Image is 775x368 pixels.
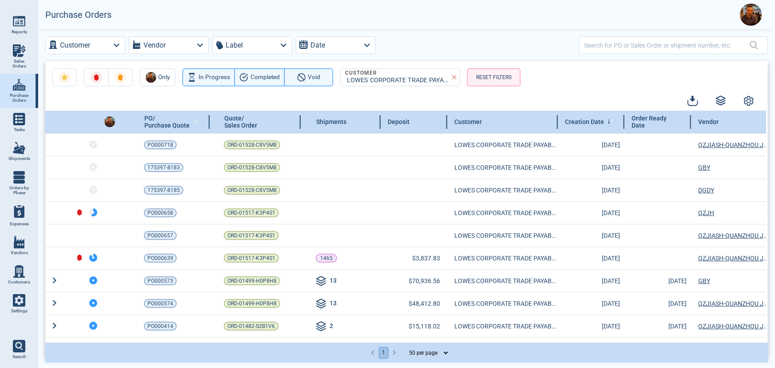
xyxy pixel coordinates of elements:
[13,79,25,91] img: menu_icon
[558,224,624,247] td: [DATE]
[698,299,769,308] a: QZJIASH-QUANZHOU JIASHENG METAL & PLASTIC PRODUCTS CO. LTD.
[144,115,190,129] span: PO/ Purchase Quote
[7,185,31,196] span: Orders by Phase
[379,347,389,359] button: page 1
[144,208,177,217] a: PO000658
[129,36,209,54] button: Vendor
[698,186,769,195] a: DGDY
[144,299,177,308] a: PO000574
[7,59,31,69] span: Sales Orders
[147,254,173,263] span: PO000639
[146,72,156,83] img: Avatar
[144,140,177,149] a: PO000718
[698,254,769,263] a: QZJIASH-QUANZHOU JIASHENG METAL & PLASTIC PRODUCTS CO. LTD.
[316,118,346,125] span: Shipments
[409,300,440,307] span: $48,412.80
[144,276,177,285] a: PO000573
[8,280,30,285] span: Customers
[698,231,769,240] a: QZJIASH-QUANZHOU JIASHENG METAL & PLASTIC PRODUCTS CO. LTD.
[144,254,177,263] a: PO000639
[104,116,115,127] img: Avatar
[224,163,280,172] a: ORD-01528-C8V5M8
[227,140,277,149] span: ORD-01528-C8V5M8
[308,72,321,83] span: Void
[344,77,453,84] div: LOWES CORPORATE TRADE PAYABLES
[212,36,292,54] button: Label
[558,292,624,315] td: [DATE]
[310,39,325,52] label: Date
[227,163,277,172] span: ORD-01528-C8V5M8
[565,118,604,125] span: Creation Date
[624,315,691,337] td: [DATE]
[330,276,337,287] span: 13
[558,133,624,156] td: [DATE]
[60,39,90,52] label: Customer
[698,276,769,285] a: GBY
[227,186,277,195] span: ORD-01528-C8V5M8
[13,142,25,154] img: menu_icon
[454,254,556,263] a: LOWES CORPORATE TRADE PAYABLES
[13,236,25,248] img: menu_icon
[45,36,125,54] button: Customer
[454,140,556,149] span: LOWES CORPORATE TRADE PAYABLES
[144,186,183,195] a: 175397-8185
[388,118,409,125] span: Deposit
[224,231,279,240] a: ORD-01517-K3P4S1
[698,118,719,125] span: Vendor
[147,322,173,331] span: PO000414
[558,179,624,201] td: [DATE]
[558,247,624,269] td: [DATE]
[698,163,769,172] a: GBY
[558,201,624,224] td: [DATE]
[558,337,624,360] td: [DATE]
[147,231,173,240] span: PO000657
[12,354,26,360] span: Search
[296,36,376,54] button: Date
[584,39,750,52] input: Search for PO or Sales Order or shipment number, etc.
[144,163,183,172] a: 175397-8183
[13,44,25,57] img: menu_icon
[224,276,280,285] a: ORD-01499-H0P8H8
[224,140,280,149] a: ORD-01528-C8V5M8
[140,68,175,86] button: AvatarOnly
[13,265,25,278] img: menu_icon
[227,322,275,331] span: ORD-01482-S2B1V6
[454,208,556,217] a: LOWES CORPORATE TRADE PAYABLES
[454,186,556,195] a: LOWES CORPORATE TRADE PAYABLES
[10,221,29,227] span: Expenses
[454,231,556,240] a: LOWES CORPORATE TRADE PAYABLES
[234,68,285,86] button: Completed
[147,208,173,217] span: PO000658
[320,254,333,263] p: 1465
[624,269,691,292] td: [DATE]
[224,322,278,331] a: ORD-01482-S2B1V6
[11,250,28,256] span: Vendors
[467,68,521,86] button: RESET FILTERS
[12,29,27,35] span: Reports
[224,115,257,129] span: Quote/ Sales Order
[558,315,624,337] td: [DATE]
[11,308,28,314] span: Settings
[147,140,173,149] span: PO000718
[454,322,556,331] a: LOWES CORPORATE TRADE PAYABLES
[632,115,675,129] span: Order Ready Date
[227,231,275,240] span: ORD-01517-K3P4S1
[143,39,166,52] label: Vendor
[454,299,556,308] span: LOWES CORPORATE TRADE PAYABLES
[330,321,333,332] span: 2
[227,299,277,308] span: ORD-01499-H0P8H8
[698,140,769,149] a: QZJIASH-QUANZHOU JIASHENG METAL & PLASTIC PRODUCTS CO. LTD.
[330,299,337,309] span: 13
[224,208,279,217] a: ORD-01517-K3P4S1
[159,72,170,83] span: Only
[454,118,482,125] span: Customer
[226,39,243,52] label: Label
